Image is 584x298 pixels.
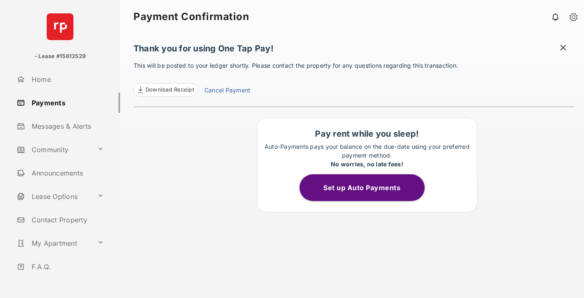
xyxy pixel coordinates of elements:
a: Announcements [13,163,120,183]
h1: Pay rent while you sleep! [262,129,473,139]
p: - Lease #15612529 [35,52,86,61]
a: Set up Auto Payments [300,183,435,192]
a: Payments [13,93,120,113]
img: svg+xml;base64,PHN2ZyB4bWxucz0iaHR0cDovL3d3dy53My5vcmcvMjAwMC9zdmciIHdpZHRoPSI2NCIgaGVpZ2h0PSI2NC... [47,13,73,40]
span: Download Receipt [146,86,194,94]
h1: Thank you for using One Tap Pay! [133,43,574,58]
strong: Payment Confirmation [133,12,249,22]
a: Messages & Alerts [13,116,120,136]
button: Set up Auto Payments [300,174,425,201]
a: My Apartment [13,233,94,253]
p: Auto-Payments pays your balance on the due-date using your preferred payment method. [262,142,473,168]
a: Download Receipt [133,83,198,97]
a: Lease Options [13,186,94,206]
p: This will be posted to your ledger shortly. Please contact the property for any questions regardi... [133,61,574,97]
a: Cancel Payment [204,86,250,97]
a: Contact Property [13,210,120,230]
div: No worries, no late fees! [262,160,473,168]
a: F.A.Q. [13,257,120,277]
a: Community [13,140,94,160]
a: Home [13,69,120,89]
